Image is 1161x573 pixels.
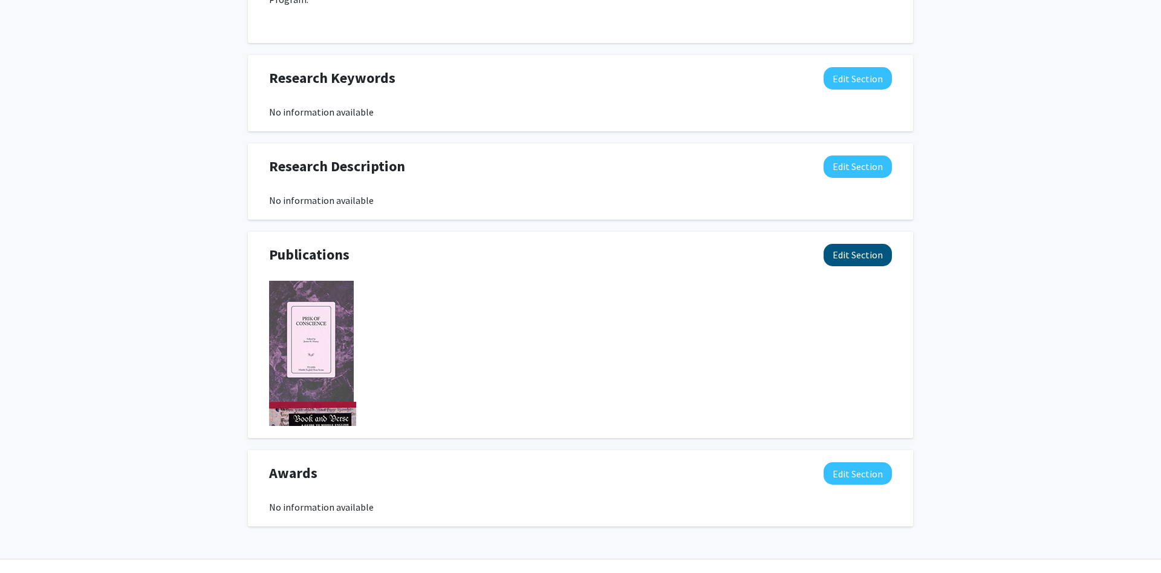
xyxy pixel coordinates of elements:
span: Publications [269,244,350,266]
button: Edit Research Description [824,156,892,178]
button: Edit Research Keywords [824,67,892,90]
span: Research Keywords [269,67,395,89]
img: book-verse.jpg [269,402,356,523]
button: Edit Awards [824,462,892,485]
span: Research Description [269,156,405,177]
div: No information available [269,500,892,514]
span: Awards [269,462,317,484]
button: Edit Publications [824,244,892,266]
div: No information available [269,105,892,119]
iframe: Chat [9,519,51,564]
div: No information available [269,193,892,208]
img: prik-conscience.jpeg [269,281,354,402]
